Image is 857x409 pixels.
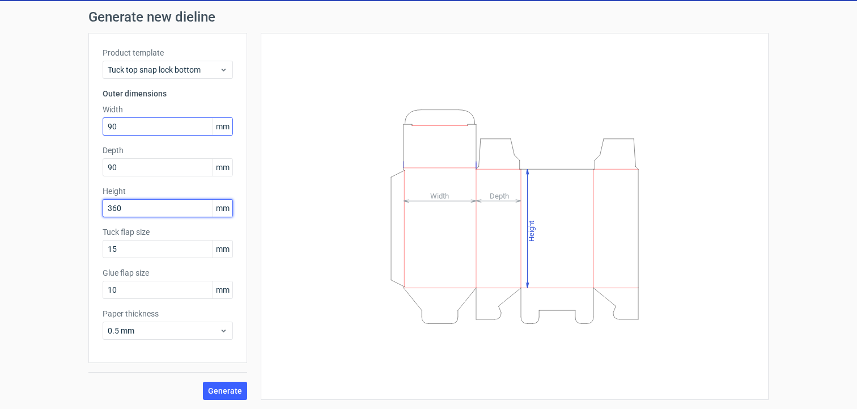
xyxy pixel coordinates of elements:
[430,191,449,200] tspan: Width
[103,145,233,156] label: Depth
[527,220,536,241] tspan: Height
[103,185,233,197] label: Height
[213,118,232,135] span: mm
[103,88,233,99] h3: Outer dimensions
[103,267,233,279] label: Glue flap size
[213,241,232,258] span: mm
[213,159,232,176] span: mm
[213,200,232,217] span: mm
[213,281,232,298] span: mm
[103,226,233,238] label: Tuck flap size
[203,382,247,400] button: Generate
[88,10,769,24] h1: Generate new dieline
[103,104,233,115] label: Width
[103,308,233,319] label: Paper thickness
[108,64,219,75] span: Tuck top snap lock bottom
[208,387,242,395] span: Generate
[103,47,233,58] label: Product template
[108,325,219,336] span: 0.5 mm
[490,191,509,200] tspan: Depth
